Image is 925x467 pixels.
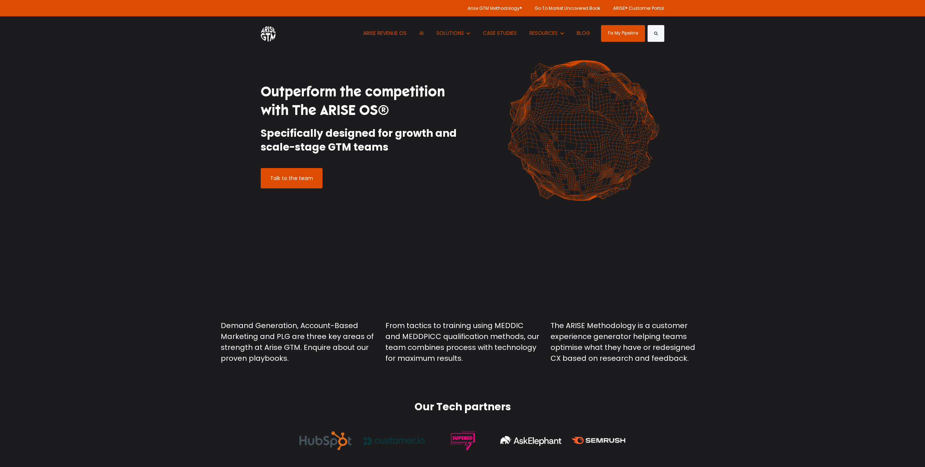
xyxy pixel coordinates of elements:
[500,436,561,446] img: ask elephant
[648,25,664,42] button: Search
[450,428,475,453] img: Supered Main — Pink Vector
[261,25,276,41] img: ARISE GTM logo (1) white
[550,320,704,364] p: The ARISE Methodology is a customer experience generator helping teams optimise what they have or...
[385,320,539,364] p: From tactics to training using MEDDIC and MEDDPICC qualification methods, our team combines proce...
[261,168,323,188] a: Talk to the team
[414,16,429,50] a: AI
[431,16,476,50] button: Show submenu for SOLUTIONS SOLUTIONS
[358,16,412,50] a: ARISE REVENUE OS
[436,29,437,30] span: Show submenu for SOLUTIONS
[436,29,464,37] span: SOLUTIONS
[571,16,596,50] a: BLOG
[364,436,425,445] img: Customer.io
[601,25,645,42] a: Fix My Pipeline
[358,16,595,50] nav: Desktop navigation
[221,320,375,364] p: Demand Generation, Account-Based Marketing and PLG are three key areas of strength at Arise GTM. ...
[261,127,457,154] h2: Specifically designed for growth and scale-stage GTM teams
[477,16,522,50] a: CASE STUDIES
[502,52,664,209] img: shape-61 orange
[295,430,356,451] img: hubspot logo
[524,16,569,50] button: Show submenu for RESOURCES RESOURCES
[529,29,558,37] span: RESOURCES
[261,83,457,120] h1: Outperform the competition with The ARISE OS®
[569,432,630,448] img: semrush logo
[295,400,630,414] h2: Our Tech partners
